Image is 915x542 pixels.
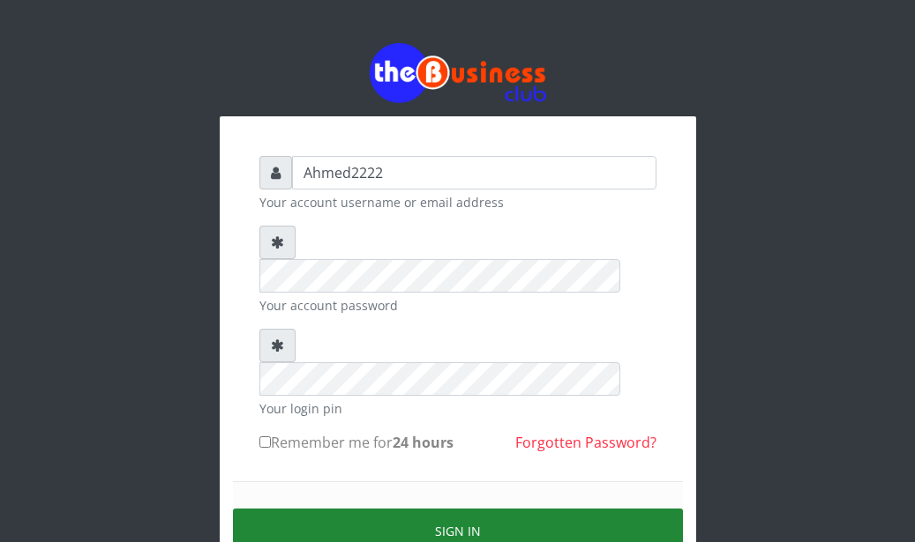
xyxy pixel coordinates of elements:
[259,296,656,315] small: Your account password
[292,156,656,189] input: Username or email address
[515,433,656,452] a: Forgotten Password?
[259,193,656,212] small: Your account username or email address
[259,399,656,418] small: Your login pin
[393,433,454,452] b: 24 hours
[259,432,454,453] label: Remember me for
[259,436,271,448] input: Remember me for24 hours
